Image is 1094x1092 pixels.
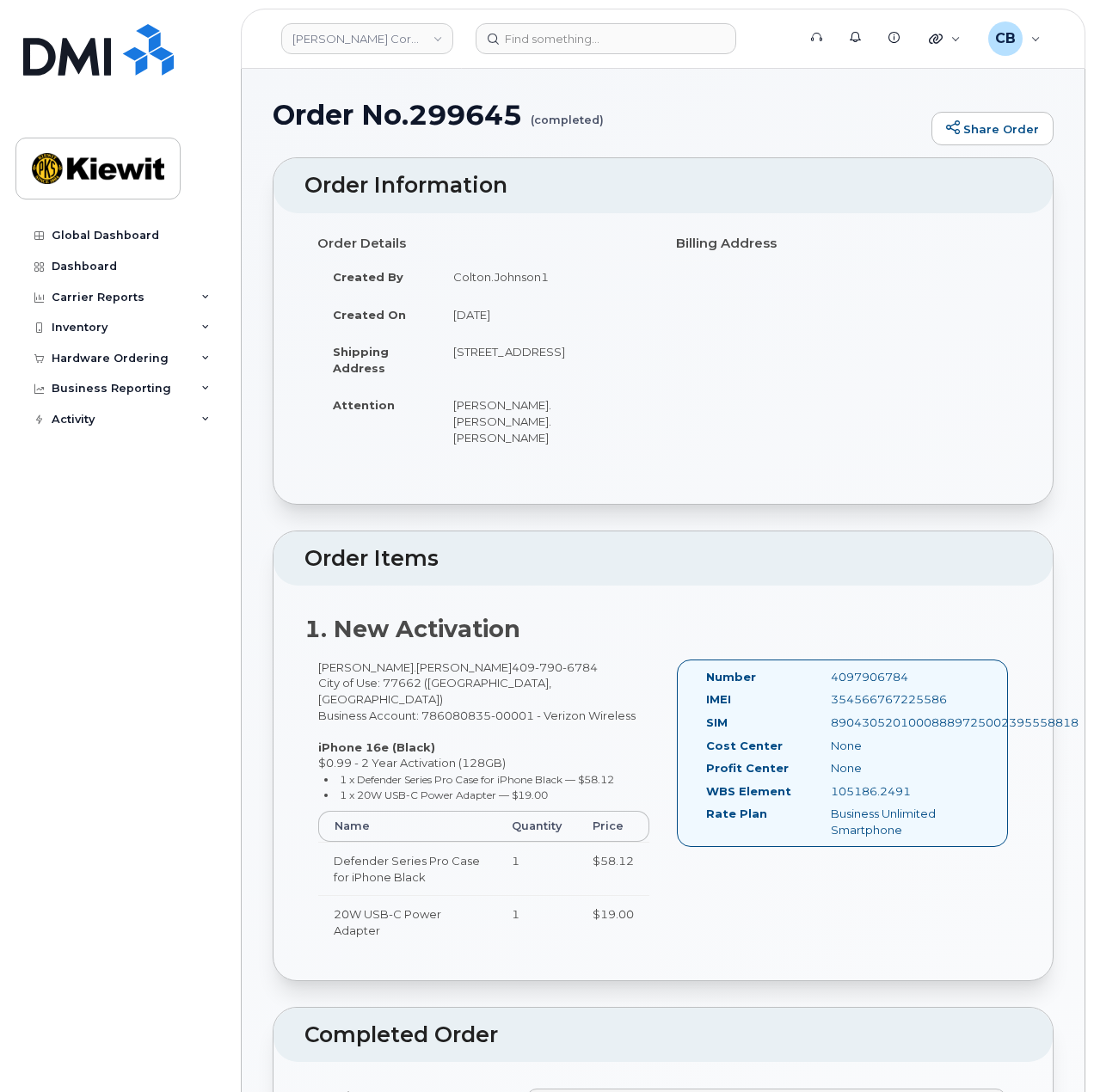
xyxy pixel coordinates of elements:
th: Name [318,811,496,842]
strong: iPhone 16e (Black) [318,740,435,754]
td: $19.00 [577,895,649,948]
h4: Billing Address [676,236,1009,251]
strong: Shipping Address [333,345,389,375]
td: 1 [496,842,577,895]
strong: Created On [333,308,406,322]
td: $58.12 [577,842,649,895]
iframe: Messenger Launcher [1019,1017,1081,1079]
div: None [818,760,992,776]
div: 4097906784 [818,669,992,685]
small: (completed) [531,100,604,126]
span: 6784 [562,660,598,674]
label: IMEI [706,691,731,708]
strong: Created By [333,270,403,284]
label: SIM [706,715,728,731]
div: Business Unlimited Smartphone [818,806,992,837]
label: WBS Element [706,783,791,800]
th: Quantity [496,811,577,842]
small: 1 x 20W USB-C Power Adapter — $19.00 [340,788,548,801]
h2: Order Information [304,174,1022,198]
td: 20W USB-C Power Adapter [318,895,496,948]
label: Rate Plan [706,806,767,822]
td: Colton.Johnson1 [438,258,650,296]
span: 790 [535,660,562,674]
td: 1 [496,895,577,948]
h2: Completed Order [304,1023,1022,1047]
div: 354566767225586 [818,691,992,708]
td: [STREET_ADDRESS] [438,333,650,386]
h4: Order Details [317,236,650,251]
label: Profit Center [706,760,789,776]
td: [PERSON_NAME].[PERSON_NAME].[PERSON_NAME] [438,386,650,456]
th: Price [577,811,649,842]
label: Cost Center [706,738,783,754]
div: None [818,738,992,754]
label: Number [706,669,756,685]
strong: 1. New Activation [304,615,520,643]
h2: Order Items [304,547,1022,571]
div: 105186.2491 [818,783,992,800]
td: [DATE] [438,296,650,334]
td: Defender Series Pro Case for iPhone Black [318,842,496,895]
strong: Attention [333,398,395,412]
span: 409 [512,660,598,674]
div: 89043052010008889725002395558818 [818,715,992,731]
a: Share Order [931,112,1054,146]
h1: Order No.299645 [273,100,923,130]
div: [PERSON_NAME].[PERSON_NAME] City of Use: 77662 ([GEOGRAPHIC_DATA], [GEOGRAPHIC_DATA]) Business Ac... [304,659,663,965]
small: 1 x Defender Series Pro Case for iPhone Black — $58.12 [340,773,614,786]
